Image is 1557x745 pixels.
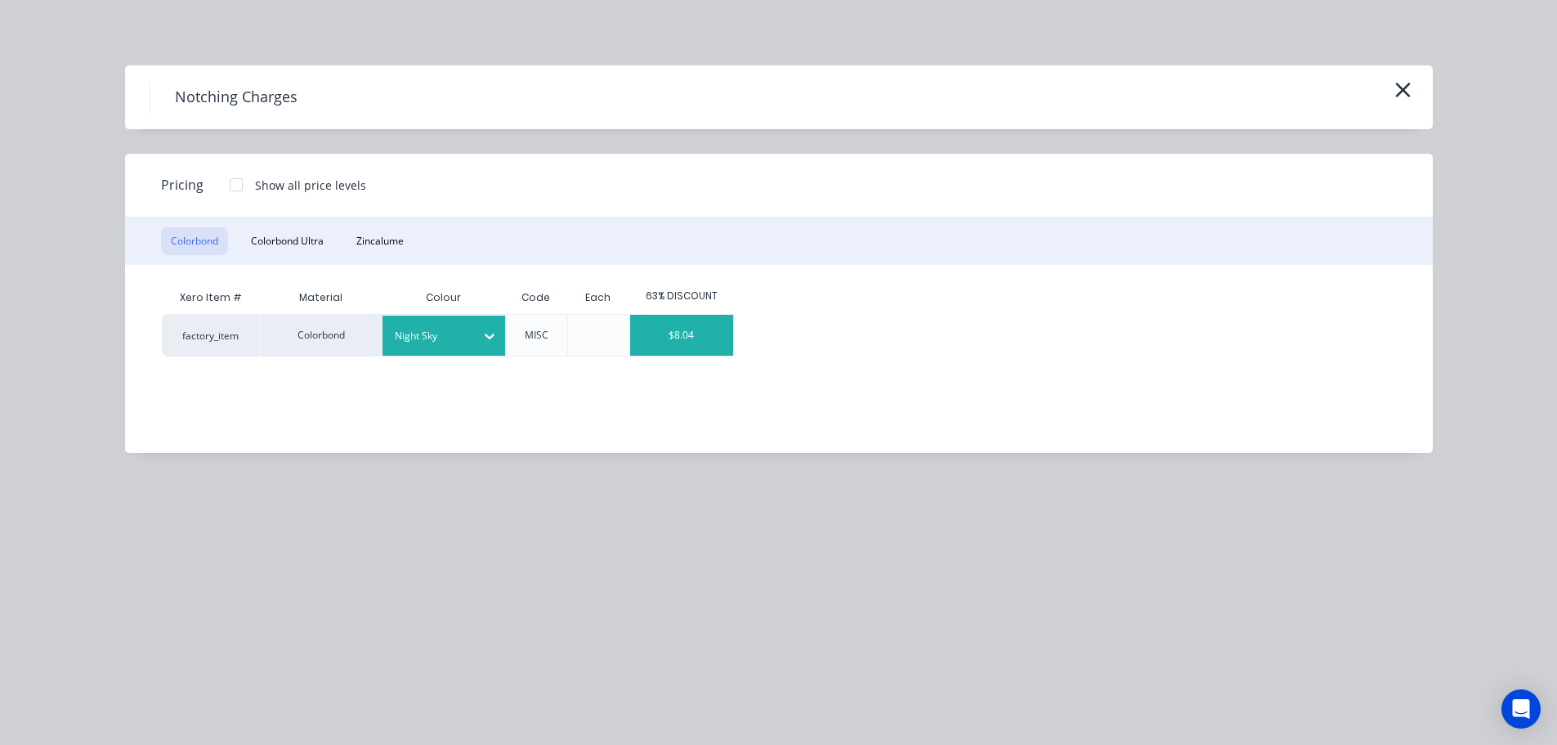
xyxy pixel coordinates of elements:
div: Colorbond [260,314,383,357]
div: factory_item [162,314,260,357]
div: $8.04 [630,315,733,356]
button: Colorbond [161,227,228,255]
div: Xero Item # [162,281,260,314]
div: Show all price levels [255,177,366,194]
button: Colorbond Ultra [241,227,333,255]
div: Each [572,277,624,318]
span: Pricing [161,175,204,195]
div: Material [260,281,383,314]
div: Open Intercom Messenger [1501,689,1541,729]
button: Zincalume [347,227,414,255]
div: Colour [383,281,505,314]
h4: Notching Charges [150,82,322,113]
div: 63% DISCOUNT [629,289,734,303]
div: Code [508,277,563,318]
div: MISC [525,328,548,343]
